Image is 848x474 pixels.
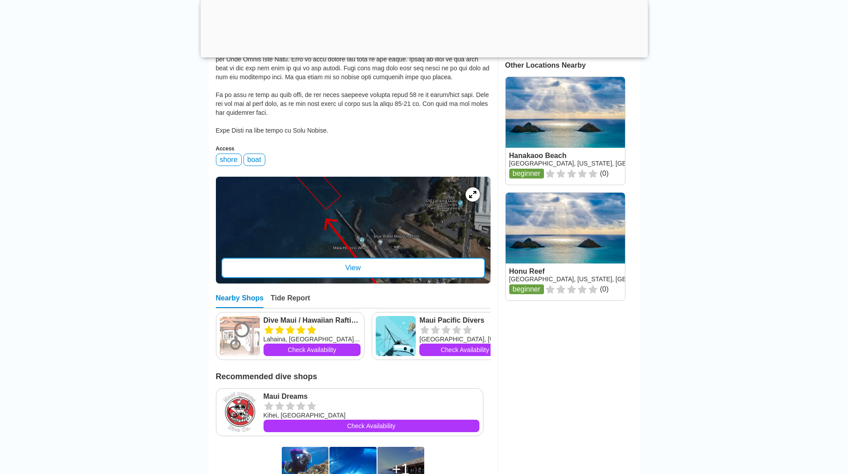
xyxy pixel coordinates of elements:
a: Maui Pacific Divers [419,316,510,325]
div: Tide Report [271,294,310,308]
a: Maui Dreams [264,392,479,401]
div: Nearby Shops [216,294,264,308]
div: View [221,258,485,278]
a: Check Availability [419,344,510,356]
div: boat [243,154,265,166]
div: Other Locations Nearby [505,61,640,69]
a: [GEOGRAPHIC_DATA], [US_STATE], [GEOGRAPHIC_DATA] [509,275,681,283]
img: Maui Pacific Divers [376,316,416,356]
a: Check Availability [264,344,361,356]
a: [GEOGRAPHIC_DATA], [US_STATE], [GEOGRAPHIC_DATA] [509,160,681,167]
div: Lahaina, [GEOGRAPHIC_DATA], [US_STATE] [264,335,361,344]
img: Dive Maui / Hawaiian Rafting Adventures [220,316,260,356]
div: shore [216,154,242,166]
img: Maui Dreams [220,392,260,432]
div: Kihei, [GEOGRAPHIC_DATA] [264,411,479,420]
a: Check Availability [264,420,479,432]
h2: Recommended dive shops [216,367,491,381]
div: Access [216,146,491,152]
a: Dive Maui / Hawaiian Rafting Adventures [264,316,361,325]
div: [GEOGRAPHIC_DATA], [US_STATE] [419,335,510,344]
a: entry mapView [216,177,491,284]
